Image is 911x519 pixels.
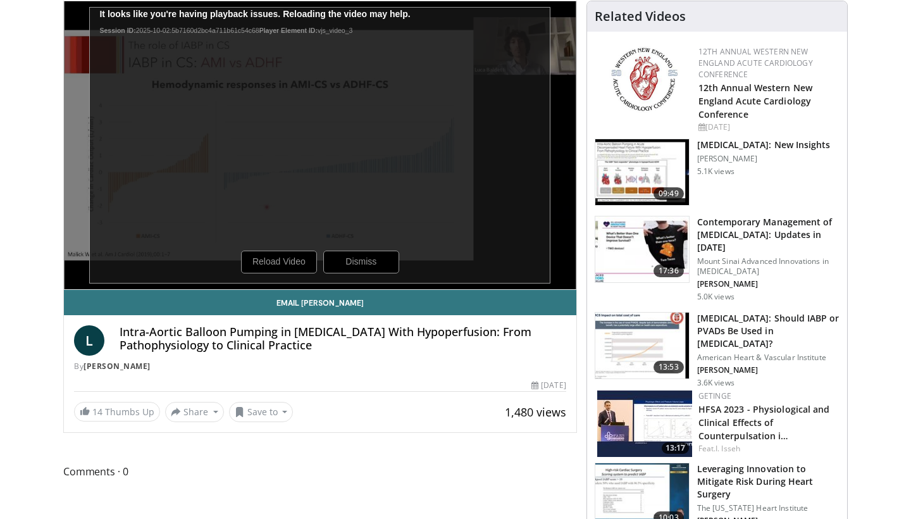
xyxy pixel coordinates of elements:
[84,361,151,372] a: [PERSON_NAME]
[229,402,294,422] button: Save to
[662,442,689,454] span: 13:17
[697,312,840,350] h3: [MEDICAL_DATA]: Should IABP or PVADs Be Used in [MEDICAL_DATA]?
[597,391,692,457] a: 13:17
[64,1,576,290] video-js: Video Player
[697,353,840,363] p: American Heart & Vascular Institute
[654,187,684,200] span: 09:49
[64,290,576,315] a: Email [PERSON_NAME]
[165,402,224,422] button: Share
[697,279,840,289] p: [PERSON_NAME]
[92,406,102,418] span: 14
[63,463,577,480] span: Comments 0
[654,361,684,373] span: 13:53
[697,365,840,375] p: [PERSON_NAME]
[697,378,734,388] p: 3.6K views
[505,404,566,420] span: 1,480 views
[697,463,840,501] h3: Leveraging Innovation to Mitigate Risk During Heart Surgery
[595,216,840,302] a: 17:36 Contemporary Management of [MEDICAL_DATA]: Updates in [DATE] Mount Sinai Advanced Innovatio...
[595,139,840,206] a: 09:49 [MEDICAL_DATA]: New Insights [PERSON_NAME] 5.1K views
[609,46,679,113] img: 0954f259-7907-4053-a817-32a96463ecc8.png.150x105_q85_autocrop_double_scale_upscale_version-0.2.png
[595,216,689,282] img: df55f059-d842-45fe-860a-7f3e0b094e1d.150x105_q85_crop-smart_upscale.jpg
[698,403,830,442] a: HFSA 2023 - Physiological and Clinical Effects of Counterpulsation i…
[74,402,160,422] a: 14 Thumbs Up
[595,139,689,205] img: 9075431d-0021-480f-941a-b0c30a1fd8ad.150x105_q85_crop-smart_upscale.jpg
[595,312,840,388] a: 13:53 [MEDICAL_DATA]: Should IABP or PVADs Be Used in [MEDICAL_DATA]? American Heart & Vascular I...
[595,313,689,378] img: fc7ef86f-c6ee-4b93-adf1-6357ab0ee315.150x105_q85_crop-smart_upscale.jpg
[697,292,734,302] p: 5.0K views
[698,122,837,133] div: [DATE]
[697,216,840,254] h3: Contemporary Management of [MEDICAL_DATA]: Updates in [DATE]
[597,391,692,457] img: 5b420482-cc98-4fb9-8e88-d3ee0d0050f8.150x105_q85_crop-smart_upscale.jpg
[595,9,686,24] h4: Related Videos
[697,139,831,151] h3: [MEDICAL_DATA]: New Insights
[74,325,104,356] a: L
[698,443,837,454] div: Feat.
[654,265,684,277] span: 17:36
[74,361,566,372] div: By
[697,503,840,513] p: The [US_STATE] Heart Institute
[698,391,731,401] a: Getinge
[120,325,566,353] h4: Intra-Aortic Balloon Pumping in [MEDICAL_DATA] With Hypoperfusion: From Pathophysiology to Clinic...
[698,82,812,120] a: 12th Annual Western New England Acute Cardiology Conference
[531,380,566,391] div: [DATE]
[698,46,813,80] a: 12th Annual Western New England Acute Cardiology Conference
[697,154,831,164] p: [PERSON_NAME]
[697,166,734,177] p: 5.1K views
[716,443,740,454] a: I. Isseh
[697,256,840,277] p: Mount Sinai Advanced Innovations in [MEDICAL_DATA]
